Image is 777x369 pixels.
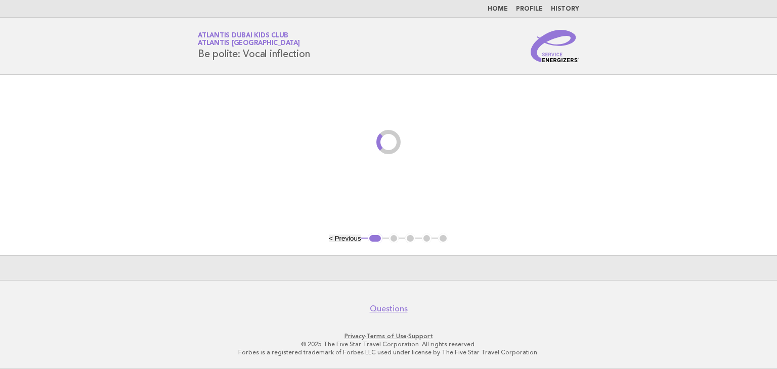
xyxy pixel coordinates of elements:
p: · · [79,332,698,340]
p: © 2025 The Five Star Travel Corporation. All rights reserved. [79,340,698,348]
a: Atlantis Dubai Kids ClubAtlantis [GEOGRAPHIC_DATA] [198,32,300,47]
a: Terms of Use [366,333,407,340]
a: History [551,6,579,12]
a: Profile [516,6,543,12]
a: Questions [370,304,408,314]
a: Home [488,6,508,12]
a: Support [408,333,433,340]
h1: Be polite: Vocal inflection [198,33,310,59]
img: Service Energizers [531,30,579,62]
p: Forbes is a registered trademark of Forbes LLC used under license by The Five Star Travel Corpora... [79,348,698,356]
a: Privacy [344,333,365,340]
span: Atlantis [GEOGRAPHIC_DATA] [198,40,300,47]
